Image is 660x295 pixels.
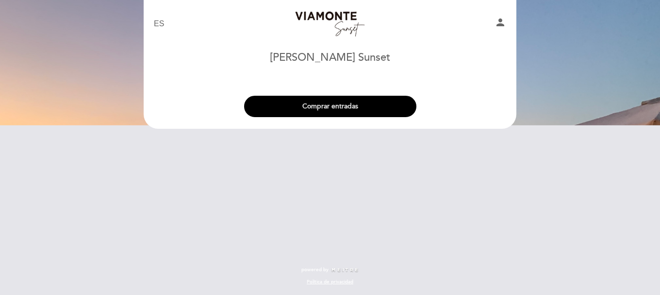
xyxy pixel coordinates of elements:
[331,268,359,273] img: MEITRE
[270,52,390,64] h1: [PERSON_NAME] Sunset
[307,278,353,285] a: Política de privacidad
[301,266,329,273] span: powered by
[269,11,391,37] a: Bodega Viamonte Sunset
[301,266,359,273] a: powered by
[244,96,416,117] button: Comprar entradas
[495,17,506,32] button: person
[495,17,506,28] i: person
